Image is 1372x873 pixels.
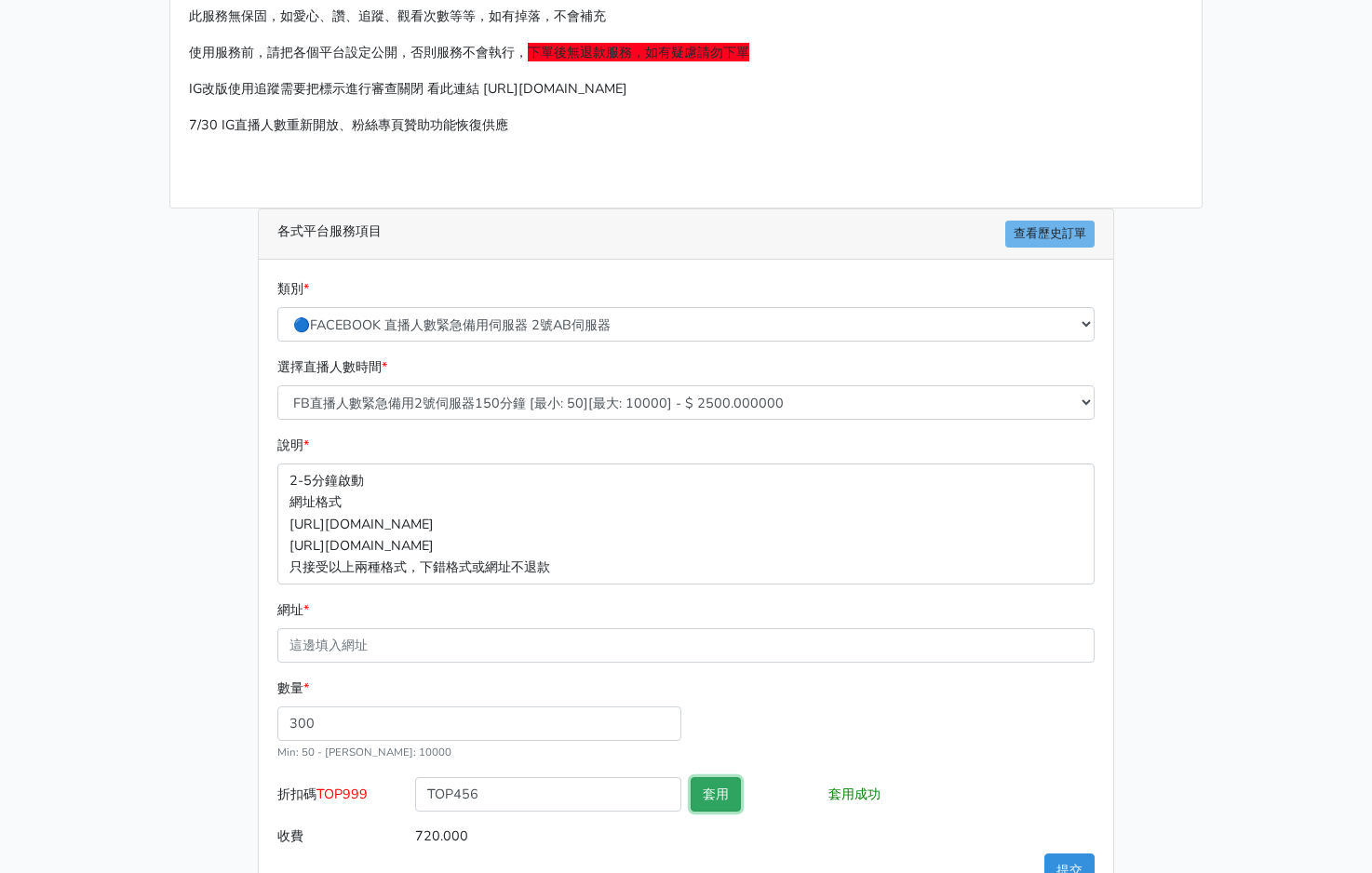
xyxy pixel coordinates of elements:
label: 類別 [277,278,309,300]
p: 使用服務前，請把各個平台設定公開，否則服務不會執行， [189,42,1183,63]
span: 下單後無退款服務，如有疑慮請勿下單 [528,43,749,61]
div: 各式平台服務項目 [259,209,1113,260]
label: 數量 [277,678,309,699]
p: 此服務無保固，如愛心、讚、追蹤、觀看次數等等，如有掉落，不會補充 [189,6,1183,27]
p: 7/30 IG直播人數重新開放、粉絲專頁贊助功能恢復供應 [189,114,1183,136]
label: 說明 [277,435,309,456]
a: 查看歷史訂單 [1005,221,1095,248]
p: 2-5分鐘啟動 網址格式 [URL][DOMAIN_NAME] [URL][DOMAIN_NAME] 只接受以上兩種格式，下錯格式或網址不退款 [277,463,1095,584]
small: Min: 50 - [PERSON_NAME]: 10000 [277,745,451,759]
p: IG改版使用追蹤需要把標示進行審查關閉 看此連結 [URL][DOMAIN_NAME] [189,78,1183,100]
label: 網址 [277,599,309,621]
label: 收費 [273,819,410,853]
input: 這邊填入網址 [277,628,1095,663]
span: TOP999 [316,785,368,803]
label: 選擇直播人數時間 [277,356,387,378]
button: 套用 [691,777,741,812]
label: 折扣碼 [273,777,410,819]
